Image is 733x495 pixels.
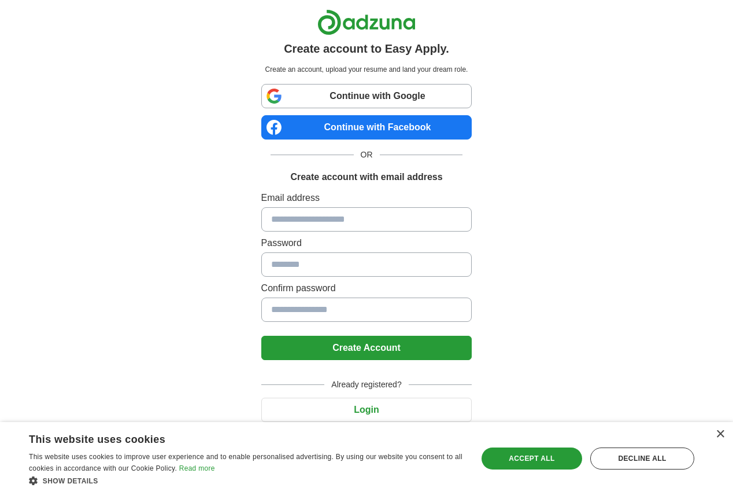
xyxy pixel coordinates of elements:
[261,115,472,140] a: Continue with Facebook
[261,281,472,295] label: Confirm password
[29,429,435,446] div: This website uses cookies
[284,40,449,57] h1: Create account to Easy Apply.
[43,477,98,485] span: Show details
[261,236,472,250] label: Password
[264,64,470,75] p: Create an account, upload your resume and land your dream role.
[482,448,582,470] div: Accept all
[354,149,380,161] span: OR
[716,430,724,439] div: Close
[179,464,215,472] a: Read more, opens a new window
[324,379,408,391] span: Already registered?
[29,475,464,486] div: Show details
[261,405,472,415] a: Login
[261,84,472,108] a: Continue with Google
[261,191,472,205] label: Email address
[590,448,694,470] div: Decline all
[261,398,472,422] button: Login
[317,9,416,35] img: Adzuna logo
[261,336,472,360] button: Create Account
[29,453,462,472] span: This website uses cookies to improve user experience and to enable personalised advertising. By u...
[290,170,442,184] h1: Create account with email address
